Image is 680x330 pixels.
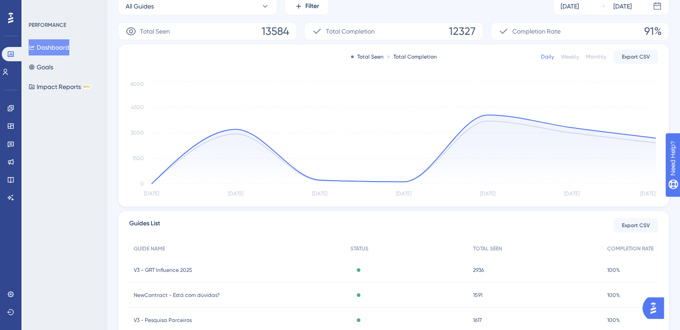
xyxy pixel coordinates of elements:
span: 12327 [449,24,476,38]
span: 1591 [473,292,482,299]
span: 91% [644,24,662,38]
div: [DATE] [561,1,579,12]
span: Total Completion [326,26,375,37]
span: Guides List [129,218,160,233]
span: Export CSV [622,53,650,60]
span: Completion Rate [512,26,561,37]
span: 100% [607,317,620,324]
span: 1617 [473,317,482,324]
tspan: 4500 [131,104,144,110]
span: Need Help? [21,2,56,13]
div: Monthly [586,53,606,60]
span: 13584 [262,24,289,38]
button: Goals [29,59,53,75]
span: 100% [607,267,620,274]
span: TOTAL SEEN [473,245,502,252]
tspan: [DATE] [312,190,327,197]
tspan: [DATE] [144,190,159,197]
tspan: 3000 [131,130,144,136]
div: Total Seen [351,53,384,60]
tspan: [DATE] [564,190,579,197]
span: Total Seen [140,26,170,37]
tspan: [DATE] [480,190,495,197]
span: 2936 [473,267,484,274]
span: NewContract - Está com dúvidas? [134,292,220,299]
button: Export CSV [613,50,658,64]
span: 100% [607,292,620,299]
span: GUIDE NAME [134,245,165,252]
span: All Guides [126,1,154,12]
div: Total Completion [387,53,437,60]
tspan: [DATE] [396,190,411,197]
tspan: [DATE] [640,190,655,197]
tspan: 6000 [131,80,144,87]
div: PERFORMANCE [29,21,66,29]
button: Impact ReportsBETA [29,79,91,95]
div: Daily [541,53,554,60]
button: Dashboard [29,39,69,55]
span: Filter [305,1,319,12]
span: COMPLETION RATE [607,245,654,252]
tspan: [DATE] [228,190,243,197]
span: V3 - Pesquisa Parceiros [134,317,192,324]
div: Weekly [561,53,579,60]
div: [DATE] [613,1,632,12]
tspan: 1500 [132,155,144,161]
tspan: 0 [140,181,144,187]
span: V3 - GRT Influence 2025 [134,267,192,274]
iframe: UserGuiding AI Assistant Launcher [642,295,669,322]
span: STATUS [351,245,368,252]
div: BETA [83,85,91,89]
span: Export CSV [622,222,650,229]
button: Export CSV [613,218,658,233]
